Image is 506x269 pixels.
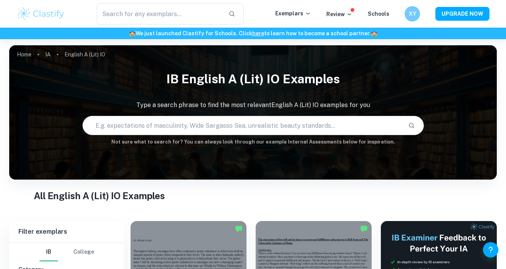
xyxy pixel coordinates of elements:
a: IA [45,49,51,60]
span: 🏫 [129,30,136,36]
h6: XY [408,10,417,18]
button: IB [40,243,58,261]
input: E.g. expectations of masculinity, Wide Sargasso Sea, unrealistic beauty standards... [83,115,402,136]
a: Schools [368,11,389,17]
p: Exemplars [275,9,311,18]
a: here [252,30,264,36]
button: College [73,243,94,261]
img: Marked [360,225,368,233]
h6: We just launched Clastify for Schools. Click to learn how to become a school partner. [2,29,504,38]
img: Marked [235,225,243,233]
h6: Not sure what to search for? You can always look through our example Internal Assessments below f... [9,138,497,146]
input: Search for any exemplars... [97,3,222,25]
h1: All English A (Lit) IO Examples [34,189,473,203]
a: Home [17,49,31,60]
button: Search [405,119,418,132]
h6: Filter exemplars [9,221,124,243]
button: Help and Feedback [483,242,498,257]
img: Clastify logo [17,6,65,21]
p: Review [326,10,352,18]
div: Filter type choice [40,243,94,261]
p: Type a search phrase to find the most relevant English A (Lit) IO examples for you [9,101,497,110]
button: UPGRADE NOW [435,7,489,21]
h1: IB English A (Lit) IO examples [9,67,497,91]
span: 🏫 [371,30,377,36]
p: English A (Lit) IO [64,50,105,59]
button: XY [405,6,420,21]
